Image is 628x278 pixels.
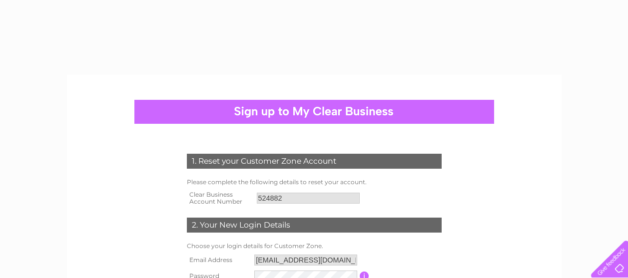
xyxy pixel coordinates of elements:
[187,154,442,169] div: 1. Reset your Customer Zone Account
[184,176,444,188] td: Please complete the following details to reset your account.
[184,240,444,252] td: Choose your login details for Customer Zone.
[184,252,252,268] th: Email Address
[187,218,442,233] div: 2. Your New Login Details
[184,188,254,208] th: Clear Business Account Number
